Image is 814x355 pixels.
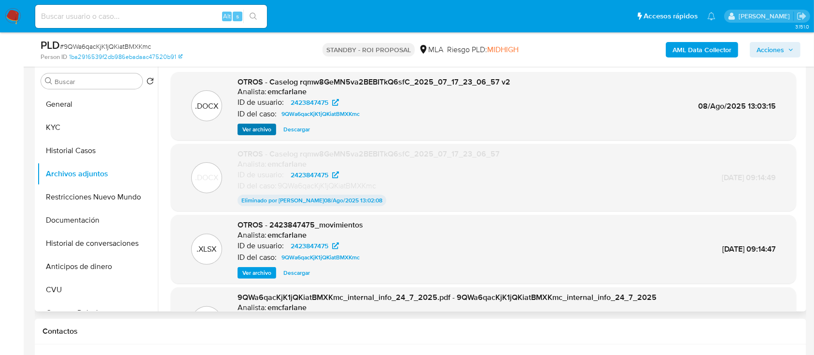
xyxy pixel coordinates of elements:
[757,42,784,57] span: Acciones
[41,53,67,61] b: Person ID
[42,327,799,336] h1: Contactos
[195,101,218,112] p: .DOCX
[37,209,158,232] button: Documentación
[267,230,307,240] h6: emcfarlane
[238,124,276,135] button: Ver archivo
[698,100,776,112] span: 08/Ago/2025 13:03:15
[236,12,239,21] span: s
[279,267,315,279] button: Descargar
[37,116,158,139] button: KYC
[722,243,776,255] span: [DATE] 09:14:47
[238,219,363,230] span: OTROS - 2423847475_movimientos
[419,44,443,55] div: MLA
[283,268,310,278] span: Descargar
[291,97,328,108] span: 2423847475
[223,12,231,21] span: Alt
[37,255,158,278] button: Anticipos de dinero
[69,53,182,61] a: 1ba2916539f2db986ebadaac47520b91
[281,252,360,263] span: 9QWa6qacKjK1jQKiatBMXKmc
[37,139,158,162] button: Historial Casos
[673,42,731,57] b: AML Data Collector
[37,162,158,185] button: Archivos adjuntos
[45,77,53,85] button: Buscar
[238,195,386,206] p: Eliminado por [PERSON_NAME] 08/Ago/2025 13:02:08
[291,240,328,252] span: 2423847475
[243,10,263,23] button: search-icon
[238,253,277,262] p: ID del caso:
[242,268,271,278] span: Ver archivo
[37,185,158,209] button: Restricciones Nuevo Mundo
[55,77,139,86] input: Buscar
[35,10,267,23] input: Buscar usuario o caso...
[37,93,158,116] button: General
[795,23,809,30] span: 3.151.0
[238,292,657,303] span: 9QWa6qacKjK1jQKiatBMXKmc_internal_info_24_7_2025.pdf - 9QWa6qacKjK1jQKiatBMXKmc_internal_info_24_...
[238,181,500,191] div: 9QWa6qacKjK1jQKiatBMXKmc
[291,169,328,181] span: 2423847475
[37,278,158,301] button: CVU
[37,301,158,325] button: Cruces y Relaciones
[238,87,267,97] p: Analista:
[238,303,267,312] p: Analista:
[285,169,345,181] a: 2423847475
[238,148,500,159] span: OTROS - Caselog rqmw8GeMN5va2BEBITkQ6sfC_2025_07_17_23_06_57
[238,159,267,169] p: Analista:
[666,42,738,57] button: AML Data Collector
[739,12,793,21] p: ezequiel.castrillon@mercadolibre.com
[644,11,698,21] span: Accesos rápidos
[242,125,271,134] span: Ver archivo
[797,11,807,21] a: Salir
[281,108,360,120] span: 9QWa6qacKjK1jQKiatBMXKmc
[238,76,510,87] span: OTROS - Caselog rqmw8GeMN5va2BEBITkQ6sfC_2025_07_17_23_06_57 v2
[146,77,154,88] button: Volver al orden por defecto
[238,109,277,119] p: ID del caso:
[283,125,310,134] span: Descargar
[41,37,60,53] b: PLD
[285,240,345,252] a: 2423847475
[267,159,307,169] h6: emcfarlane
[278,108,364,120] a: 9QWa6qacKjK1jQKiatBMXKmc
[267,87,307,97] h6: emcfarlane
[238,170,284,180] p: ID de usuario:
[238,181,277,191] p: ID del caso:
[447,44,519,55] span: Riesgo PLD:
[279,124,315,135] button: Descargar
[285,97,345,108] a: 2423847475
[238,267,276,279] button: Ver archivo
[197,244,217,255] p: .XLSX
[267,303,307,312] h6: emcfarlane
[278,252,364,263] a: 9QWa6qacKjK1jQKiatBMXKmc
[238,98,284,107] p: ID de usuario:
[487,44,519,55] span: MIDHIGH
[323,43,415,57] p: STANDBY - ROI PROPOSAL
[37,232,158,255] button: Historial de conversaciones
[722,172,776,183] span: [DATE] 09:14:49
[60,42,151,51] span: # 9QWa6qacKjK1jQKiatBMXKmc
[238,230,267,240] p: Analista:
[238,241,284,251] p: ID de usuario:
[195,172,218,183] p: .DOCX
[750,42,800,57] button: Acciones
[707,12,716,20] a: Notificaciones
